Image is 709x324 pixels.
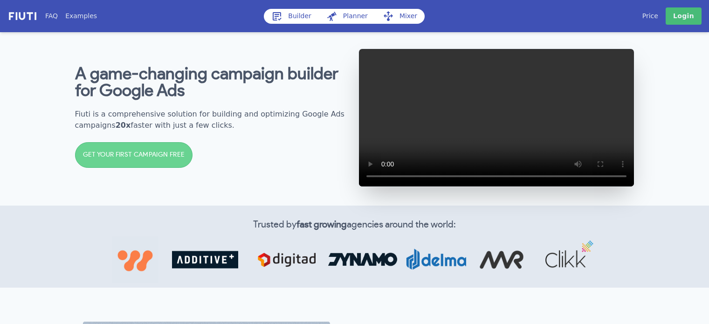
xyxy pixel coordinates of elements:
h2: Fiuti is a comprehensive solution for building and optimizing Google Ads campaigns faster with ju... [75,109,351,131]
img: abf0a6e.png [163,242,247,277]
b: A game-changing campaign builder for Google Ads [75,66,338,99]
img: 5680c82.png [534,237,597,282]
a: Mixer [375,9,425,24]
a: Price [642,11,658,21]
img: cb4d2d3.png [469,238,534,281]
img: f731f27.png [7,11,38,21]
a: Builder [264,9,319,24]
video: Google Ads SKAG tool video [358,48,634,187]
img: d3352e4.png [404,248,469,271]
b: fast growing [296,220,347,229]
h2: Trusted by agencies around the world: [86,218,623,232]
b: 20x [116,121,131,130]
a: FAQ [45,11,58,21]
img: b8f48c0.jpg [112,236,158,283]
a: Planner [319,9,375,24]
a: Examples [65,11,97,21]
img: 7aba02c.png [247,240,326,280]
img: 83c4e68.jpg [328,253,398,267]
a: GET YOUR FIRST CAMPAIGN FREE [75,142,193,168]
a: Login [666,7,702,25]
